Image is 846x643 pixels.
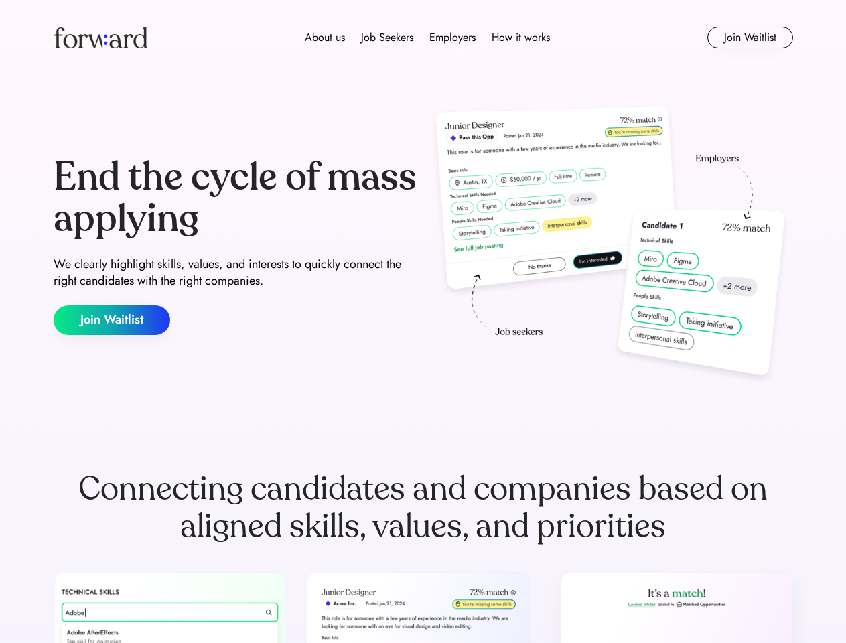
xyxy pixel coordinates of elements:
button: Join Waitlist [54,305,170,335]
img: hero-image.png [429,102,793,390]
div: Job Seekers [361,29,413,46]
div: Employers [429,29,476,46]
div: Connecting candidates and companies based on aligned skills, values, and priorities [54,470,793,545]
div: End the cycle of mass applying [54,157,418,239]
button: Join Waitlist [707,27,793,48]
div: About us [305,29,345,46]
div: How it works [492,29,550,46]
img: Forward logo [54,27,147,48]
div: We clearly highlight skills, values, and interests to quickly connect the right candidates with t... [54,256,418,289]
